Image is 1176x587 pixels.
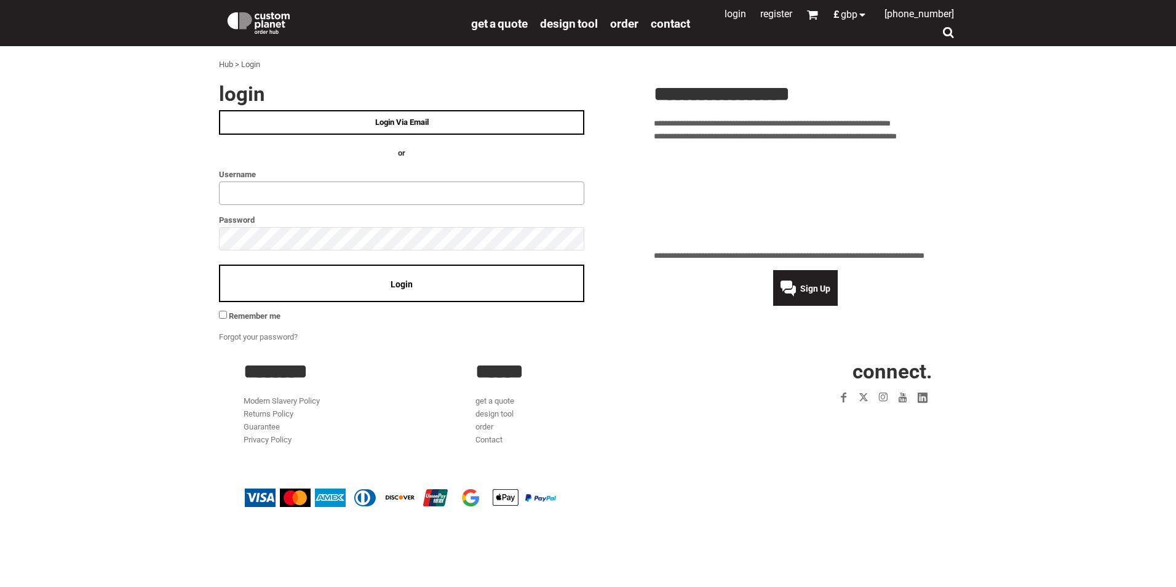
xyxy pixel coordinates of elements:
a: get a quote [471,16,528,30]
img: Diners Club [350,489,381,507]
span: design tool [540,17,598,31]
input: Remember me [219,311,227,319]
a: Login Via Email [219,110,584,135]
img: American Express [315,489,346,507]
a: Contact [475,435,503,444]
span: Sign Up [800,284,830,293]
span: order [610,17,638,31]
a: design tool [540,16,598,30]
img: China UnionPay [420,489,451,507]
a: Custom Planet [219,3,465,40]
div: > [235,58,239,71]
span: get a quote [471,17,528,31]
a: Privacy Policy [244,435,292,444]
label: Username [219,167,584,182]
img: Mastercard [280,489,311,507]
img: Custom Planet [225,9,292,34]
span: GBP [841,10,857,20]
iframe: Customer reviews powered by Trustpilot [763,415,932,429]
img: Google Pay [455,489,486,507]
a: get a quote [475,396,514,405]
a: Hub [219,60,233,69]
span: Login [391,279,413,289]
a: order [475,422,493,431]
h2: CONNECT. [708,361,932,381]
div: Login [241,58,260,71]
h4: OR [219,147,584,160]
iframe: Customer reviews powered by Trustpilot [654,150,957,242]
span: Login Via Email [375,118,429,127]
a: Register [760,8,792,20]
a: Guarantee [244,422,280,431]
h2: Login [219,84,584,104]
a: Modern Slavery Policy [244,396,320,405]
span: Remember me [229,311,280,321]
img: PayPal [525,494,556,501]
img: Apple Pay [490,489,521,507]
span: [PHONE_NUMBER] [884,8,954,20]
span: Contact [651,17,690,31]
a: order [610,16,638,30]
img: Visa [245,489,276,507]
a: design tool [475,409,514,418]
a: Login [725,8,746,20]
a: Contact [651,16,690,30]
img: Discover [385,489,416,507]
a: Forgot your password? [219,332,298,341]
label: Password [219,213,584,227]
span: £ [833,10,841,20]
a: Returns Policy [244,409,293,418]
